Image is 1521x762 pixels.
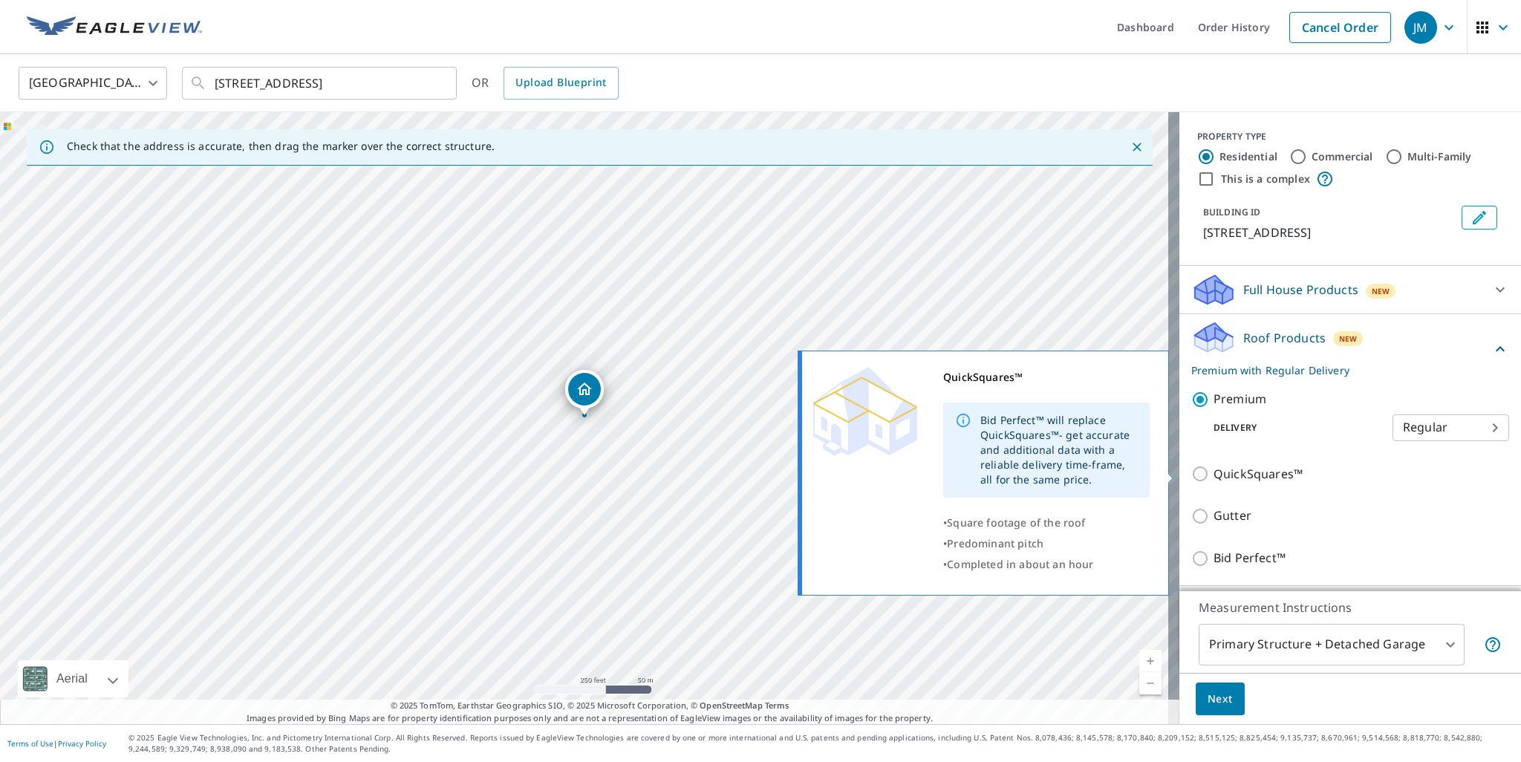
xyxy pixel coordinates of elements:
[943,533,1150,554] div: •
[1214,465,1303,483] p: QuickSquares™
[947,557,1093,571] span: Completed in about an hour
[813,367,917,456] img: Premium
[1214,507,1251,525] p: Gutter
[1339,333,1358,345] span: New
[472,67,619,100] div: OR
[1407,149,1472,164] label: Multi-Family
[1191,421,1393,434] p: Delivery
[1219,149,1277,164] label: Residential
[1289,12,1391,43] a: Cancel Order
[215,62,426,104] input: Search by address or latitude-longitude
[27,16,202,39] img: EV Logo
[1127,137,1147,157] button: Close
[700,700,762,711] a: OpenStreetMap
[1221,172,1310,186] label: This is a complex
[1196,683,1245,716] button: Next
[1199,624,1465,665] div: Primary Structure + Detached Garage
[1393,407,1509,449] div: Regular
[58,738,106,749] a: Privacy Policy
[1191,362,1491,378] p: Premium with Regular Delivery
[1191,272,1509,307] div: Full House ProductsNew
[1139,672,1162,694] a: Current Level 17, Zoom Out
[504,67,618,100] a: Upload Blueprint
[515,74,606,92] span: Upload Blueprint
[1208,690,1233,709] span: Next
[1372,285,1390,297] span: New
[947,515,1085,530] span: Square footage of the roof
[1203,224,1456,241] p: [STREET_ADDRESS]
[1214,390,1266,408] p: Premium
[980,407,1138,493] div: Bid Perfect™ will replace QuickSquares™- get accurate and additional data with a reliable deliver...
[18,660,128,697] div: Aerial
[1199,599,1502,616] p: Measurement Instructions
[943,554,1150,575] div: •
[1404,11,1437,44] div: JM
[1139,650,1162,672] a: Current Level 17, Zoom In
[1197,130,1503,143] div: PROPERTY TYPE
[1484,636,1502,654] span: Your report will include the primary structure and a detached garage if one exists.
[943,367,1150,388] div: QuickSquares™
[1312,149,1373,164] label: Commercial
[565,370,604,416] div: Dropped pin, building 1, Residential property, 11521 20th Ave NE Seattle, WA 98125
[1243,329,1326,347] p: Roof Products
[1462,206,1497,229] button: Edit building 1
[7,738,53,749] a: Terms of Use
[7,739,106,748] p: |
[128,732,1514,755] p: © 2025 Eagle View Technologies, Inc. and Pictometry International Corp. All Rights Reserved. Repo...
[391,700,789,712] span: © 2025 TomTom, Earthstar Geographics SIO, © 2025 Microsoft Corporation, ©
[1191,320,1509,378] div: Roof ProductsNewPremium with Regular Delivery
[19,62,167,104] div: [GEOGRAPHIC_DATA]
[947,536,1043,550] span: Predominant pitch
[1243,281,1358,299] p: Full House Products
[943,512,1150,533] div: •
[52,660,92,697] div: Aerial
[765,700,789,711] a: Terms
[1203,206,1260,218] p: BUILDING ID
[67,140,495,153] p: Check that the address is accurate, then drag the marker over the correct structure.
[1214,549,1286,567] p: Bid Perfect™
